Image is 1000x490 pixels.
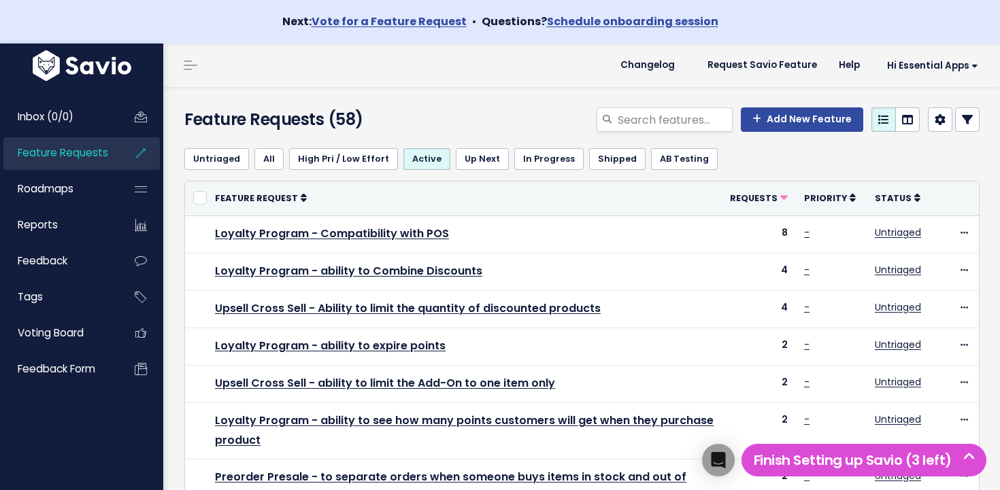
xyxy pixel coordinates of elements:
span: Inbox (0/0) [18,109,73,124]
span: Voting Board [18,326,84,340]
a: Upsell Cross Sell - Ability to limit the quantity of discounted products [215,300,601,316]
a: - [804,226,810,239]
h5: Finish Setting up Savio (3 left) [748,450,980,470]
a: Vote for a Feature Request [312,14,467,29]
a: Untriaged [875,413,921,426]
a: Schedule onboarding session [547,14,718,29]
a: Upsell Cross Sell - ability to limit the Add-On to one item only [215,375,555,391]
span: Feedback form [18,362,95,376]
a: Loyalty Program - Compatibility with POS [215,226,449,241]
td: 2 [722,328,796,366]
a: Inbox (0/0) [3,101,113,133]
a: Requests [730,191,788,205]
h4: Feature Requests (58) [184,107,436,132]
span: Roadmaps [18,181,73,196]
a: Untriaged [875,263,921,277]
a: Up Next [456,148,509,170]
a: Loyalty Program - ability to Combine Discounts [215,263,482,279]
a: Untriaged [184,148,249,170]
a: Voting Board [3,317,113,349]
span: Tags [18,290,43,304]
a: - [804,338,810,351]
a: All [254,148,284,170]
span: Priority [804,192,847,204]
span: Requests [730,192,778,204]
a: Untriaged [875,300,921,314]
a: - [804,413,810,426]
ul: Filter feature requests [184,148,980,170]
td: 4 [722,253,796,290]
a: Loyalty Program - ability to see how many points customers will get when they purchase product [215,413,714,448]
img: logo-white.9d6f32f41409.svg [29,50,135,81]
td: 8 [722,215,796,253]
input: Search features... [616,107,733,132]
span: Changelog [620,60,675,70]
a: Priority [804,191,856,205]
a: - [804,263,810,277]
a: - [804,375,810,389]
a: Untriaged [875,338,921,351]
a: Tags [3,281,113,313]
a: Shipped [589,148,646,170]
a: Feature Request [215,191,307,205]
a: Feedback [3,245,113,277]
a: Untriaged [875,375,921,389]
span: Feature Request [215,192,298,204]
a: Hi Essential Apps [871,55,989,76]
span: Feedback [18,253,67,268]
span: Hi Essential Apps [887,60,978,71]
a: - [804,300,810,314]
a: Roadmaps [3,173,113,205]
td: 2 [722,366,796,403]
span: • [472,14,476,29]
a: Request Savio Feature [697,55,828,75]
a: Reports [3,209,113,241]
span: Status [875,192,912,204]
a: Help [828,55,871,75]
a: Add New Feature [741,107,863,132]
a: Feature Requests [3,137,113,169]
a: AB Testing [651,148,718,170]
strong: Next: [282,14,467,29]
strong: Questions? [482,14,718,29]
a: Loyalty Program - ability to expire points [215,338,446,353]
span: Reports [18,217,58,232]
a: Feedback form [3,353,113,385]
div: Open Intercom Messenger [702,444,735,476]
a: Active [403,148,450,170]
a: High Pri / Low Effort [289,148,398,170]
td: 2 [722,403,796,459]
a: In Progress [514,148,584,170]
a: Untriaged [875,226,921,239]
span: Feature Requests [18,145,108,160]
td: 4 [722,290,796,328]
a: Status [875,191,920,205]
